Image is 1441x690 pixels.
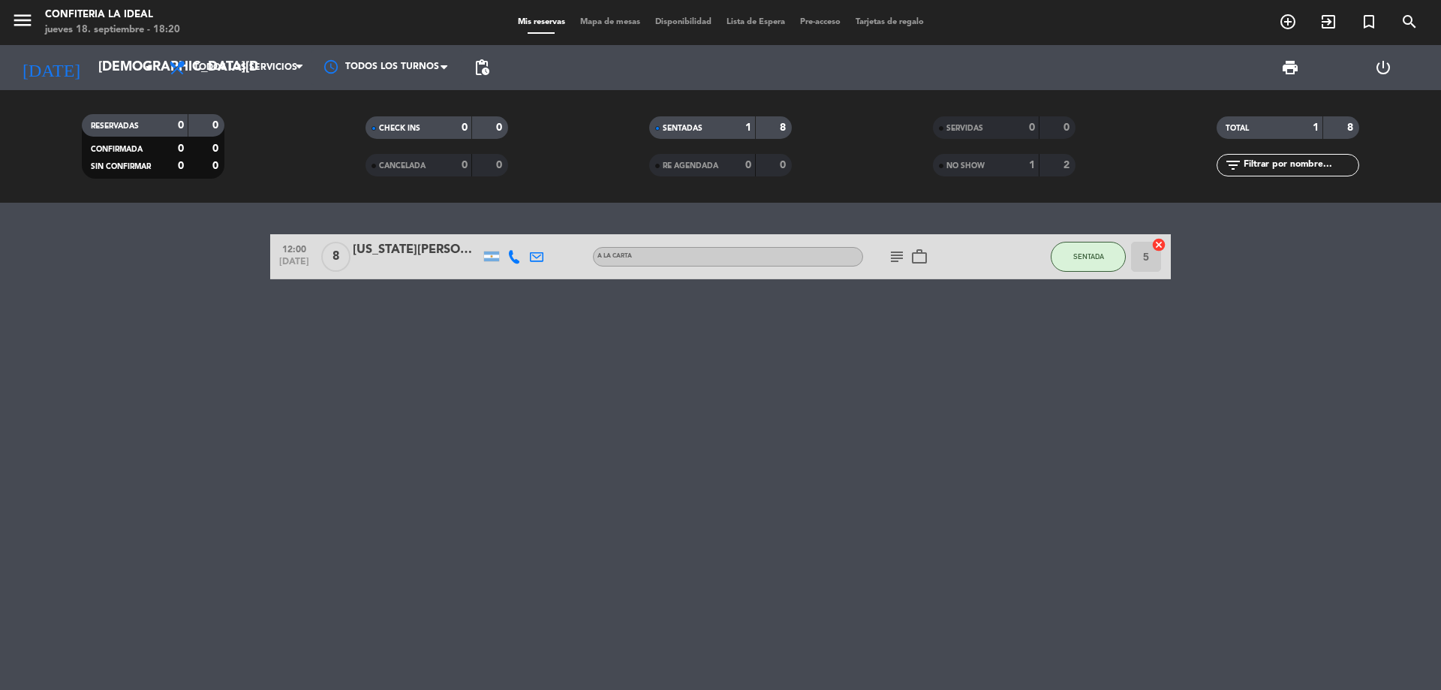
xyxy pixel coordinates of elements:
i: menu [11,9,34,32]
strong: 0 [178,143,184,154]
span: BUSCAR [1389,9,1430,35]
span: CHECK INS [379,125,420,132]
span: Disponibilidad [648,18,719,26]
span: Reserva especial [1349,9,1389,35]
span: SIN CONFIRMAR [91,163,151,170]
span: SENTADA [1073,252,1104,261]
span: CONFIRMADA [91,146,143,153]
i: add_circle_outline [1279,13,1297,31]
i: filter_list [1224,156,1242,174]
button: menu [11,9,34,37]
span: Pre-acceso [793,18,848,26]
strong: 0 [212,143,221,154]
strong: 0 [1029,122,1035,133]
strong: 0 [745,160,751,170]
span: A LA CARTA [597,253,632,259]
input: Filtrar por nombre... [1242,157,1358,173]
strong: 1 [745,122,751,133]
span: NO SHOW [946,162,985,170]
span: SERVIDAS [946,125,983,132]
strong: 8 [1347,122,1356,133]
strong: 0 [496,122,505,133]
strong: 0 [462,122,468,133]
i: work_outline [910,248,928,266]
span: TOTAL [1226,125,1249,132]
strong: 0 [780,160,789,170]
strong: 2 [1063,160,1072,170]
span: print [1281,59,1299,77]
strong: 8 [780,122,789,133]
div: Confiteria La Ideal [45,8,180,23]
span: SENTADAS [663,125,702,132]
div: LOG OUT [1337,45,1430,90]
span: CANCELADA [379,162,426,170]
span: Todos los servicios [194,62,297,73]
span: RE AGENDADA [663,162,718,170]
button: SENTADA [1051,242,1126,272]
strong: 0 [496,160,505,170]
strong: 0 [1063,122,1072,133]
i: power_settings_new [1374,59,1392,77]
strong: 0 [212,120,221,131]
span: RESERVADAS [91,122,139,130]
strong: 0 [178,120,184,131]
span: 8 [321,242,350,272]
span: Mapa de mesas [573,18,648,26]
strong: 1 [1029,160,1035,170]
span: Lista de Espera [719,18,793,26]
span: Mis reservas [510,18,573,26]
span: 12:00 [275,240,313,257]
strong: 1 [1313,122,1319,133]
span: pending_actions [473,59,491,77]
span: [DATE] [275,257,313,274]
span: WALK IN [1308,9,1349,35]
div: [US_STATE][PERSON_NAME] [353,240,480,260]
span: Tarjetas de regalo [848,18,931,26]
i: subject [888,248,906,266]
span: RESERVAR MESA [1268,9,1308,35]
strong: 0 [178,161,184,171]
i: search [1400,13,1418,31]
i: [DATE] [11,51,91,84]
strong: 0 [212,161,221,171]
strong: 0 [462,160,468,170]
i: exit_to_app [1319,13,1337,31]
i: turned_in_not [1360,13,1378,31]
i: arrow_drop_down [140,59,158,77]
i: cancel [1151,237,1166,252]
div: jueves 18. septiembre - 18:20 [45,23,180,38]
